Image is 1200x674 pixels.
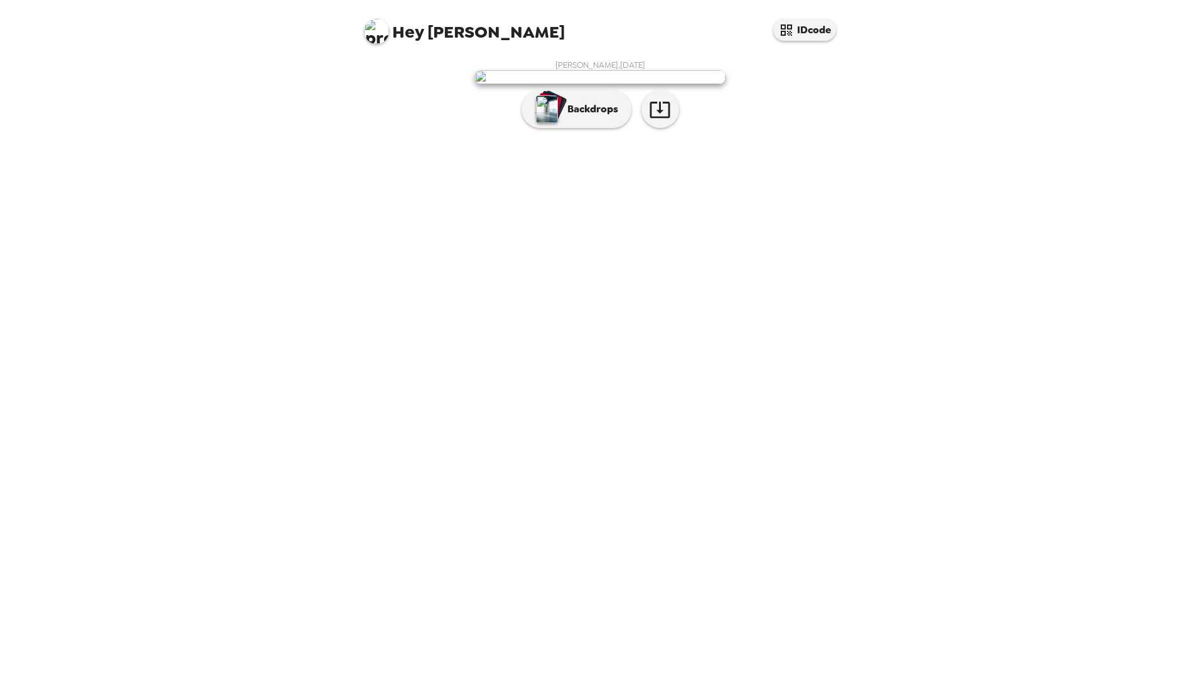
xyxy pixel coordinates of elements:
span: [PERSON_NAME] [364,13,565,41]
span: [PERSON_NAME] , [DATE] [555,60,645,70]
img: user [474,70,726,84]
span: Hey [392,21,424,43]
p: Backdrops [561,102,618,117]
img: profile pic [364,19,389,44]
button: IDcode [773,19,836,41]
button: Backdrops [522,90,631,128]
